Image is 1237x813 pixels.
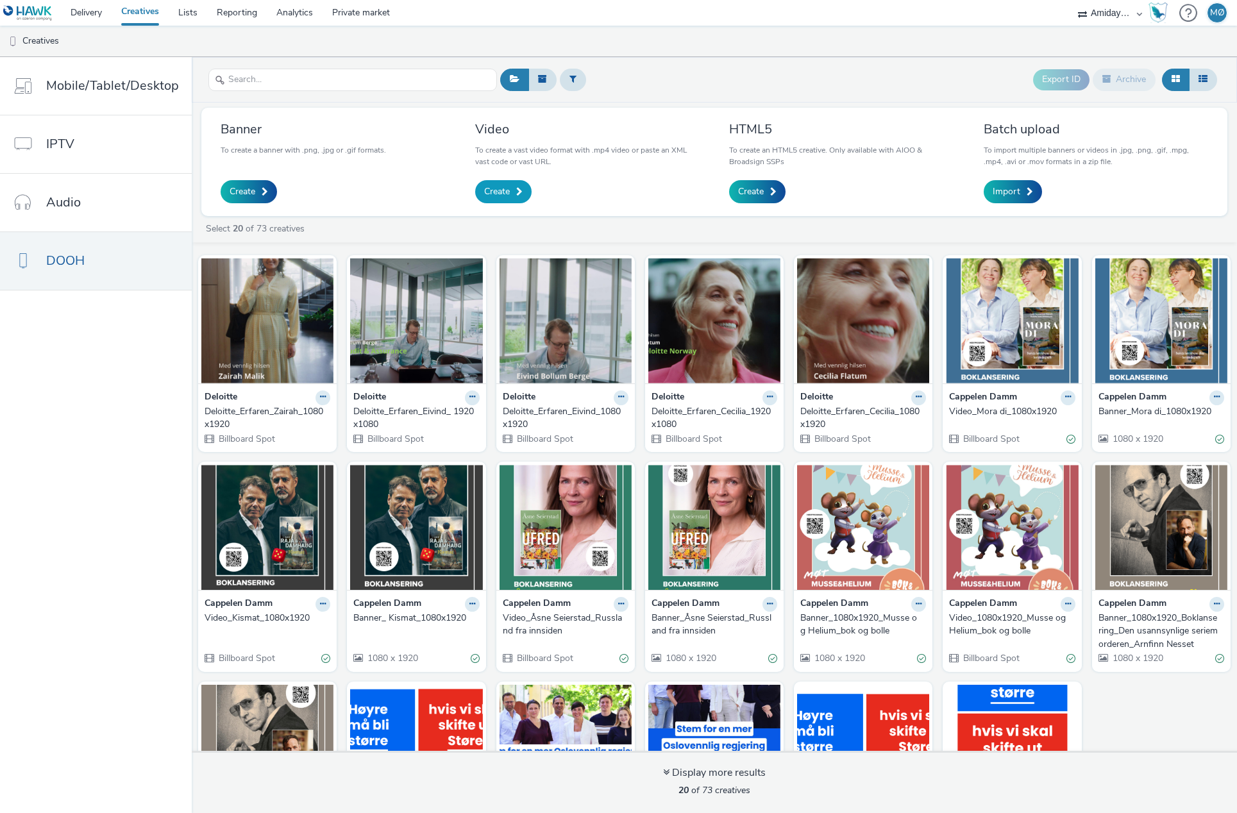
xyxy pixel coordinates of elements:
a: Banner_1080x1920_Boklansering_Den usannsynlige seriemorderen_Arnfinn Nesset [1098,612,1224,651]
p: To import multiple banners or videos in .jpg, .png, .gif, .mpg, .mp4, .avi or .mov formats in a z... [984,144,1209,167]
div: Valid [1066,432,1075,446]
a: Banner_Mora di_1080x1920 [1098,405,1224,418]
img: dooh [6,35,19,48]
a: Banner_1080x1920_Musse og Helium_bok og bolle [800,612,926,638]
div: Banner_ Kismat_1080x1920 [353,612,474,624]
a: Select of 73 creatives [205,222,310,235]
a: Deloitte_Erfaren_Eivind_ 1920x1080 [353,405,479,432]
img: Banner_Mora di_1080x1920 visual [1095,258,1227,383]
img: Video_Åsne Seierstad_Russland fra innsiden visual [500,465,632,590]
span: Billboard Spot [962,652,1020,664]
div: Banner_1080x1920_Boklansering_Den usannsynlige seriemorderen_Arnfinn Nesset [1098,612,1219,651]
strong: Cappelen Damm [353,597,421,612]
div: Deloitte_Erfaren_Cecilia_1080x1920 [800,405,921,432]
div: Banner_Mora di_1080x1920 [1098,405,1219,418]
div: Deloitte_Erfaren_Zairah_1080x1920 [205,405,325,432]
strong: Cappelen Damm [205,597,273,612]
img: Deloitte_Erfaren_Cecilia_1920x1080 visual [648,258,780,383]
img: Banner_1080x1920_Boklansering_Den usannsynlige seriemorderen_Arnfinn Nesset visual [1095,465,1227,590]
strong: Cappelen Damm [652,597,719,612]
span: DOOH [46,251,85,270]
h3: Banner [221,121,386,138]
strong: Cappelen Damm [1098,390,1166,405]
span: Billboard Spot [217,433,275,445]
a: Deloitte_Erfaren_Eivind_1080x1920 [503,405,628,432]
p: To create a banner with .png, .jpg or .gif formats. [221,144,386,156]
a: Create [475,180,532,203]
a: Video_1080x1920_Musse og Helium_bok og bolle [949,612,1075,638]
div: Video_1080x1920_Musse og Helium_bok og bolle [949,612,1070,638]
strong: Deloitte [353,390,386,405]
span: Billboard Spot [366,433,424,445]
div: Valid [768,652,777,666]
img: Deloitte_Erfaren_Eivind_1080x1920 visual [500,258,632,383]
a: Banner_ Kismat_1080x1920 [353,612,479,624]
a: Video_Kismat_1080x1920 [205,612,330,624]
button: Grid [1162,69,1190,90]
span: 1080 x 1920 [366,652,418,664]
div: Video_Mora di_1080x1920 [949,405,1070,418]
img: Banner_Åsne Seierstad_Russland fra innsiden visual [648,465,780,590]
span: 1080 x 1920 [1111,433,1163,445]
img: Sluttbudskap visual [797,685,929,810]
div: Valid [321,652,330,666]
img: Video_1080x1920_Musse og Helium_bok og bolle visual [946,465,1078,590]
a: Banner_Åsne Seierstad_Russland fra innsiden [652,612,777,638]
div: Deloitte_Erfaren_Cecilia_1920x1080 [652,405,772,432]
img: Banner_ Kismat_1080x1920 visual [350,465,482,590]
img: X_track_PNG_1600x1000 visual [350,685,482,810]
a: Create [221,180,277,203]
p: To create an HTML5 creative. Only available with AIOO & Broadsign SSPs [729,144,954,167]
h3: Video [475,121,700,138]
strong: Cappelen Damm [503,597,571,612]
div: Valid [471,652,480,666]
span: Mobile/Tablet/Desktop [46,76,179,95]
span: 1080 x 1920 [1111,652,1163,664]
strong: 20 [678,784,689,796]
a: Hawk Academy [1149,3,1173,23]
strong: Cappelen Damm [949,597,1017,612]
strong: Deloitte [800,390,833,405]
span: Import [993,185,1020,198]
span: Create [230,185,255,198]
span: Billboard Spot [813,433,871,445]
div: Video_Åsne Seierstad_Russland fra innsiden [503,612,623,638]
img: Oslo_innspurt_tbane_1080x1920 visual [648,685,780,810]
div: Valid [1066,652,1075,666]
div: Display more results [663,766,766,780]
a: Deloitte_Erfaren_Zairah_1080x1920 [205,405,330,432]
strong: Cappelen Damm [800,597,868,612]
img: Deloitte_Erfaren_Zairah_1080x1920 visual [201,258,333,383]
div: Banner_Åsne Seierstad_Russland fra innsiden [652,612,772,638]
span: Create [738,185,764,198]
h3: HTML5 [729,121,954,138]
strong: 20 [233,222,243,235]
span: Audio [46,193,81,212]
img: Sluttbudskap visual [946,685,1078,810]
img: Oslo_xtrack visual [500,685,632,810]
div: MØ [1210,3,1225,22]
strong: Deloitte [652,390,684,405]
img: Video_Mora di_1080x1920 visual [946,258,1078,383]
a: Create [729,180,786,203]
div: Video_Kismat_1080x1920 [205,612,325,624]
span: Billboard Spot [516,652,573,664]
strong: Deloitte [205,390,237,405]
div: Valid [1215,432,1224,446]
div: Banner_1080x1920_Musse og Helium_bok og bolle [800,612,921,638]
div: Hawk Academy [1149,3,1168,23]
a: Video_Mora di_1080x1920 [949,405,1075,418]
input: Search... [208,69,497,91]
img: undefined Logo [3,5,53,21]
span: Billboard Spot [962,433,1020,445]
strong: Deloitte [503,390,535,405]
div: Valid [917,652,926,666]
span: IPTV [46,135,74,153]
span: Create [484,185,510,198]
img: Deloitte_Erfaren_Eivind_ 1920x1080 visual [350,258,482,383]
span: Billboard Spot [516,433,573,445]
strong: Cappelen Damm [1098,597,1166,612]
img: Video_Kismat_1080x1920 visual [201,465,333,590]
a: Deloitte_Erfaren_Cecilia_1080x1920 [800,405,926,432]
div: Deloitte_Erfaren_Eivind_ 1920x1080 [353,405,474,432]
